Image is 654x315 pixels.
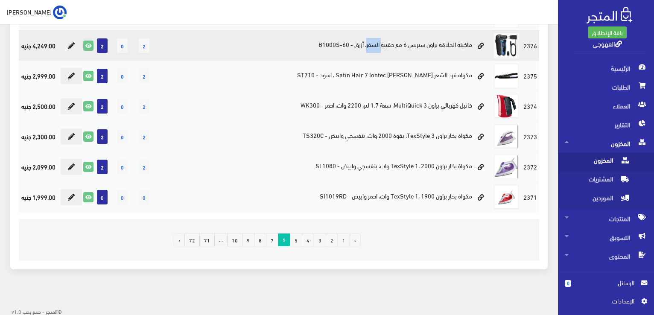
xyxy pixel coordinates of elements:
span: 2 [97,38,108,53]
a: الموردين [558,190,654,209]
a: القهوجي [593,37,622,50]
span: 0 [117,160,128,174]
span: 2 [97,69,108,83]
td: 1,999.00 جنيه [19,182,58,212]
img: . [587,7,632,23]
a: 0 الرسائل [565,278,647,296]
span: المنتجات [565,209,647,228]
td: 2373 [521,121,539,152]
span: 0 [117,129,128,144]
a: 5 [290,233,302,246]
span: اﻹعدادات [572,296,634,306]
a: 4 [302,233,314,246]
img: mkoa-bkhar-braon-texstyle-3-bko-2000-oat-bnfsgy-oabyd-ts320c.png [493,124,519,149]
span: 2 [139,99,149,114]
td: 2374 [521,91,539,121]
span: 2 [139,69,149,83]
a: ... [PERSON_NAME] [7,5,67,19]
span: الرسائل [578,278,634,287]
a: 10 [227,233,242,246]
a: المنتجات [558,209,654,228]
span: التسويق [565,228,647,247]
span: 0 [565,280,571,287]
a: المخزون [558,134,654,153]
span: [PERSON_NAME] [7,6,52,17]
span: 2 [139,38,149,53]
a: 2 [326,233,338,246]
span: 0 [117,190,128,204]
td: مكواة بخار براون TexStyle 3، بقوة 2000 وات، بنفسجي وابيض - TS320C [211,121,492,152]
a: التالي » [174,233,185,246]
img: mkoa-bkhar-braon-texstyle-1-1900-oat-ahmr-oabyd-si1019rd.png [493,184,519,210]
td: 2376 [521,30,539,61]
a: « السابق [350,233,361,246]
iframe: Drift Widget Chat Controller [10,257,43,289]
td: مكواه فرد الشعر [PERSON_NAME] Satin Hair 7 Iontec ، اسود - ST710 [211,61,492,91]
span: 2 [97,129,108,144]
span: 6 [278,233,290,245]
td: ماكينة الحلاقة براون سيريس 6 مع حقيبة السفر، أزرق - 60-B1000S [211,30,492,61]
a: المحتوى [558,247,654,265]
a: الرئيسية [558,59,654,78]
span: الموردين [565,190,630,209]
a: العملاء [558,96,654,115]
a: الطلبات [558,78,654,96]
td: 4,249.00 جنيه [19,30,58,61]
img: mkoa-bkhar-braon-texstyle-1-2000-oat-bnfsgy-oabyd-si-1080.png [493,154,519,180]
span: 2 [139,129,149,144]
span: المخزون [565,134,647,153]
span: 0 [117,38,128,53]
span: المخزون [565,153,630,172]
a: 71 [199,233,215,246]
td: 2,099.00 جنيه [19,152,58,182]
td: 2371 [521,182,539,212]
a: اﻹعدادات [565,296,647,310]
img: ... [53,6,67,19]
a: التقارير [558,115,654,134]
span: 2 [139,160,149,174]
td: 2,500.00 جنيه [19,91,58,121]
a: باقة الإنطلاق [588,26,627,38]
a: 9 [242,233,254,246]
td: 2,999.00 جنيه [19,61,58,91]
td: مكواة بخار براون TexStyle 1، 1900 وات، احمر وابيض - SI1019RD [211,182,492,212]
span: 0 [117,69,128,83]
td: 2,300.00 جنيه [19,121,58,152]
a: 1 [338,233,350,246]
span: المشتريات [565,172,630,190]
span: 0 [139,190,149,204]
td: 2375 [521,61,539,91]
a: 3 [314,233,326,246]
span: التقارير [565,115,647,134]
td: 2372 [521,152,539,182]
a: المخزون [558,153,654,172]
span: الطلبات [565,78,647,96]
span: الرئيسية [565,59,647,78]
span: 2 [97,160,108,174]
a: 7 [266,233,278,246]
span: المحتوى [565,247,647,265]
span: 0 [97,190,108,204]
td: كاتيل كهربائي براون MultiQuick 3، سعة 1.7 لتر، 2200 وات، احمر - WK300 [211,91,492,121]
a: 8 [254,233,266,246]
a: المشتريات [558,172,654,190]
span: العملاء [565,96,647,115]
td: مكواة بخار براون TexStyle 1، 2000 وات، بنفسجي وابيض - SI 1080 [211,152,492,182]
strong: المتجر [46,307,58,315]
a: 72 [184,233,200,246]
img: mkoah-frd-alshaar-braon-satin-hair-7-iontec-asod-st710.png [493,63,519,89]
span: 0 [117,99,128,114]
span: 2 [97,99,108,114]
img: makyn-alhlak-braon-syrys-6-maa-hkyb-alsfr-azrk-60-b1000s.png [493,33,519,58]
img: katyl-khrbayy-braon-multiquick-3-saa-17-ltr-2200-oat-ahmr-wk300.png [493,93,519,119]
